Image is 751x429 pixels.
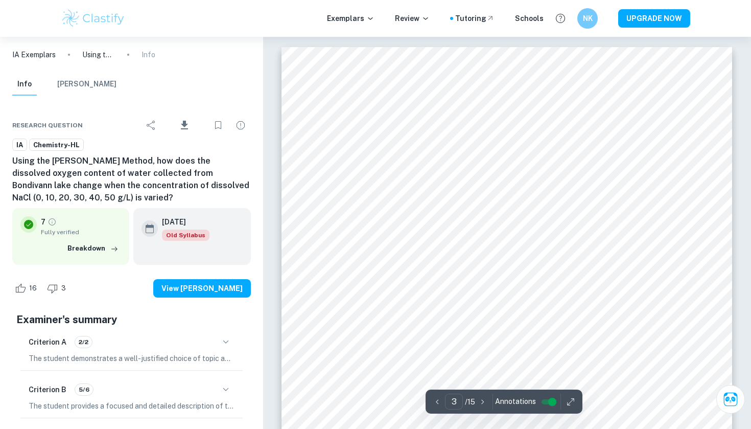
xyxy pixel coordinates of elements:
[327,13,374,24] p: Exemplars
[163,112,206,139] div: Download
[162,230,209,241] div: Starting from the May 2025 session, the Chemistry IA requirements have changed. It's OK to refer ...
[65,241,121,256] button: Breakdown
[12,280,42,297] div: Like
[57,73,116,96] button: [PERSON_NAME]
[12,49,56,60] a: IA Exemplars
[75,385,93,394] span: 5/6
[41,216,45,228] p: 7
[230,115,251,136] div: Report issue
[12,139,27,151] a: IA
[48,217,57,227] a: Grade fully verified
[162,230,209,241] span: Old Syllabus
[16,312,247,327] h5: Examiner's summary
[577,8,598,29] button: NK
[716,385,745,414] button: Ask Clai
[455,13,495,24] a: Tutoring
[162,216,201,228] h6: [DATE]
[142,49,155,60] p: Info
[582,13,594,24] h6: NK
[12,73,37,96] button: Info
[515,13,544,24] a: Schools
[395,13,430,24] p: Review
[153,279,251,298] button: View [PERSON_NAME]
[465,396,475,408] p: / 15
[75,337,92,347] span: 2/2
[56,283,72,293] span: 3
[552,10,569,27] button: Help and Feedback
[61,8,126,29] img: Clastify logo
[29,336,66,348] h6: Criterion A
[618,9,690,28] button: UPGRADE NOW
[29,139,84,151] a: Chemistry-HL
[82,49,115,60] p: Using the [PERSON_NAME] Method, how does the dissolved oxygen content of water collected from Bon...
[12,155,251,204] h6: Using the [PERSON_NAME] Method, how does the dissolved oxygen content of water collected from Bon...
[44,280,72,297] div: Dislike
[495,396,536,407] span: Annotations
[24,283,42,293] span: 16
[30,140,83,150] span: Chemistry-HL
[29,353,234,364] p: The student demonstrates a well-justified choice of topic and research question, highlighting bot...
[29,384,66,395] h6: Criterion B
[141,115,161,136] div: Share
[29,400,234,412] p: The student provides a focused and detailed description of the main topic, clearly defining the r...
[41,228,121,237] span: Fully verified
[12,121,83,130] span: Research question
[13,140,27,150] span: IA
[208,115,228,136] div: Bookmark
